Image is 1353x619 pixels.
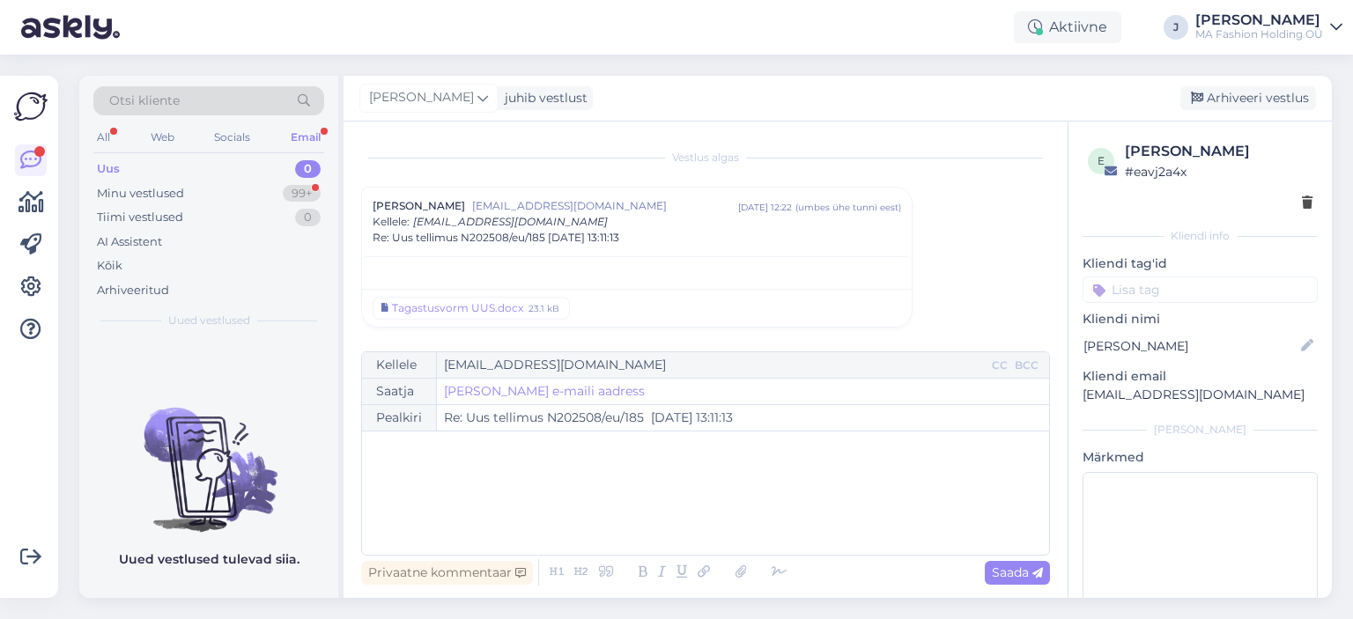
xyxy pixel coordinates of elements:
[211,126,254,149] div: Socials
[1180,86,1316,110] div: Arhiveeri vestlus
[527,300,561,316] div: 23.1 kB
[1083,422,1318,438] div: [PERSON_NAME]
[1011,357,1042,373] div: BCC
[361,150,1050,166] div: Vestlus algas
[1125,162,1312,181] div: # eavj2a4x
[373,230,619,246] span: Re: Uus tellimus N202508/eu/185 [DATE] 13:11:13
[373,215,410,228] span: Kellele :
[97,257,122,275] div: Kõik
[362,379,437,404] div: Saatja
[1083,276,1318,303] input: Lisa tag
[14,90,48,123] img: Askly Logo
[283,185,321,203] div: 99+
[97,160,120,178] div: Uus
[1195,27,1323,41] div: MA Fashion Holding OÜ
[362,352,437,378] div: Kellele
[1195,13,1323,27] div: [PERSON_NAME]
[287,126,324,149] div: Email
[1083,310,1318,328] p: Kliendi nimi
[437,405,1049,431] input: Write subject here...
[1083,228,1318,244] div: Kliendi info
[992,564,1043,580] span: Saada
[1125,141,1312,162] div: [PERSON_NAME]
[988,357,1011,373] div: CC
[361,561,533,585] div: Privaatne kommentaar
[1083,367,1318,386] p: Kliendi email
[1195,13,1342,41] a: [PERSON_NAME]MA Fashion Holding OÜ
[119,550,299,569] p: Uued vestlused tulevad siia.
[413,215,608,228] span: [EMAIL_ADDRESS][DOMAIN_NAME]
[97,233,162,251] div: AI Assistent
[437,352,988,378] input: Recepient...
[1083,448,1318,467] p: Märkmed
[392,300,523,316] div: Tagastusvorm UUS.docx
[147,126,178,149] div: Web
[109,92,180,110] span: Otsi kliente
[93,126,114,149] div: All
[1083,254,1318,273] p: Kliendi tag'id
[1014,11,1121,43] div: Aktiivne
[1083,336,1298,356] input: Lisa nimi
[444,382,645,401] a: [PERSON_NAME] e-maili aadress
[295,209,321,226] div: 0
[373,297,570,320] a: Tagastusvorm UUS.docx23.1 kB
[1098,154,1105,167] span: e
[498,89,588,107] div: juhib vestlust
[1164,15,1188,40] div: J
[795,201,901,214] div: ( umbes ühe tunni eest )
[97,185,184,203] div: Minu vestlused
[1083,386,1318,404] p: [EMAIL_ADDRESS][DOMAIN_NAME]
[362,405,437,431] div: Pealkiri
[472,198,738,214] span: [EMAIL_ADDRESS][DOMAIN_NAME]
[369,88,474,107] span: [PERSON_NAME]
[97,282,169,299] div: Arhiveeritud
[79,376,338,534] img: No chats
[295,160,321,178] div: 0
[168,313,250,328] span: Uued vestlused
[738,201,792,214] div: [DATE] 12:22
[373,198,465,214] span: [PERSON_NAME]
[97,209,183,226] div: Tiimi vestlused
